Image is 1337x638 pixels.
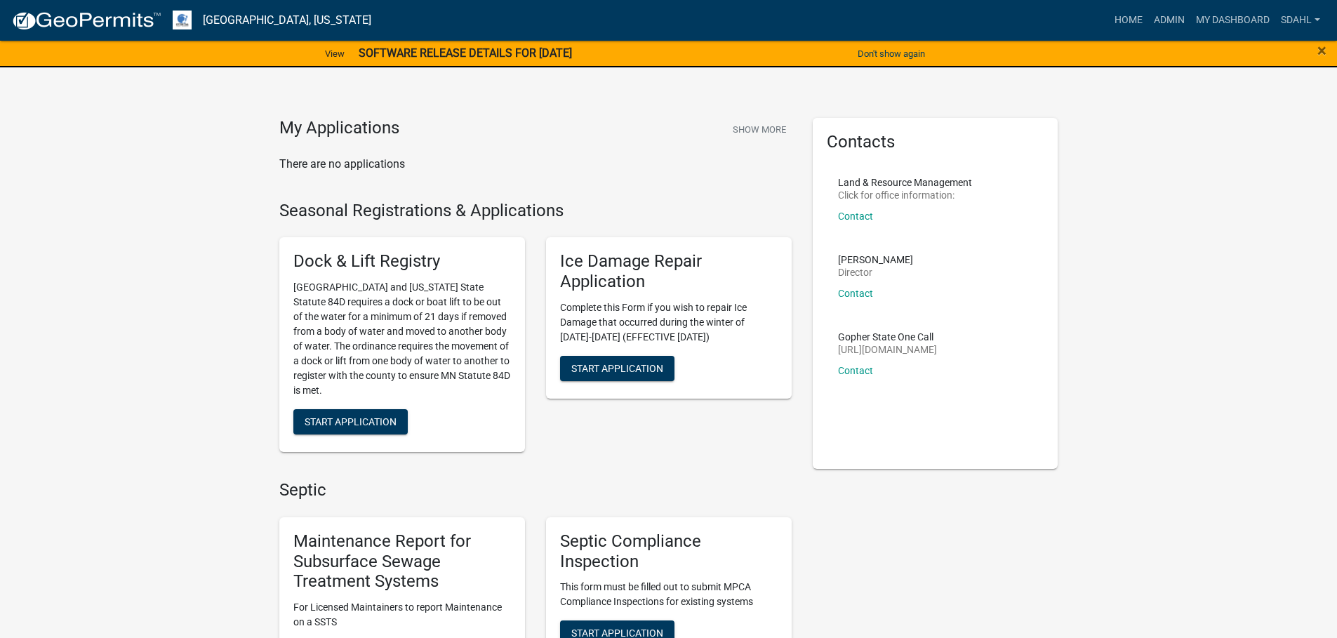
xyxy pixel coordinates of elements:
h5: Septic Compliance Inspection [560,531,778,572]
span: Start Application [305,416,397,427]
p: Director [838,267,913,277]
strong: SOFTWARE RELEASE DETAILS FOR [DATE] [359,46,572,60]
p: Complete this Form if you wish to repair Ice Damage that occurred during the winter of [DATE]-[DA... [560,300,778,345]
a: sdahl [1275,7,1326,34]
button: Show More [727,118,792,141]
h5: Contacts [827,132,1044,152]
p: [PERSON_NAME] [838,255,913,265]
p: Land & Resource Management [838,178,972,187]
a: Admin [1148,7,1190,34]
h5: Maintenance Report for Subsurface Sewage Treatment Systems [293,531,511,592]
p: Click for office information: [838,190,972,200]
button: Don't show again [852,42,931,65]
button: Close [1317,42,1326,59]
a: View [319,42,350,65]
a: Home [1109,7,1148,34]
h4: My Applications [279,118,399,139]
button: Start Application [293,409,408,434]
h4: Septic [279,480,792,500]
a: Contact [838,211,873,222]
p: There are no applications [279,156,792,173]
p: Gopher State One Call [838,332,937,342]
a: Contact [838,288,873,299]
p: [GEOGRAPHIC_DATA] and [US_STATE] State Statute 84D requires a dock or boat lift to be out of the ... [293,280,511,398]
h5: Dock & Lift Registry [293,251,511,272]
p: [URL][DOMAIN_NAME] [838,345,937,354]
h5: Ice Damage Repair Application [560,251,778,292]
p: This form must be filled out to submit MPCA Compliance Inspections for existing systems [560,580,778,609]
p: For Licensed Maintainers to report Maintenance on a SSTS [293,600,511,630]
h4: Seasonal Registrations & Applications [279,201,792,221]
a: [GEOGRAPHIC_DATA], [US_STATE] [203,8,371,32]
span: Start Application [571,362,663,373]
img: Otter Tail County, Minnesota [173,11,192,29]
span: × [1317,41,1326,60]
a: My Dashboard [1190,7,1275,34]
button: Start Application [560,356,674,381]
a: Contact [838,365,873,376]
